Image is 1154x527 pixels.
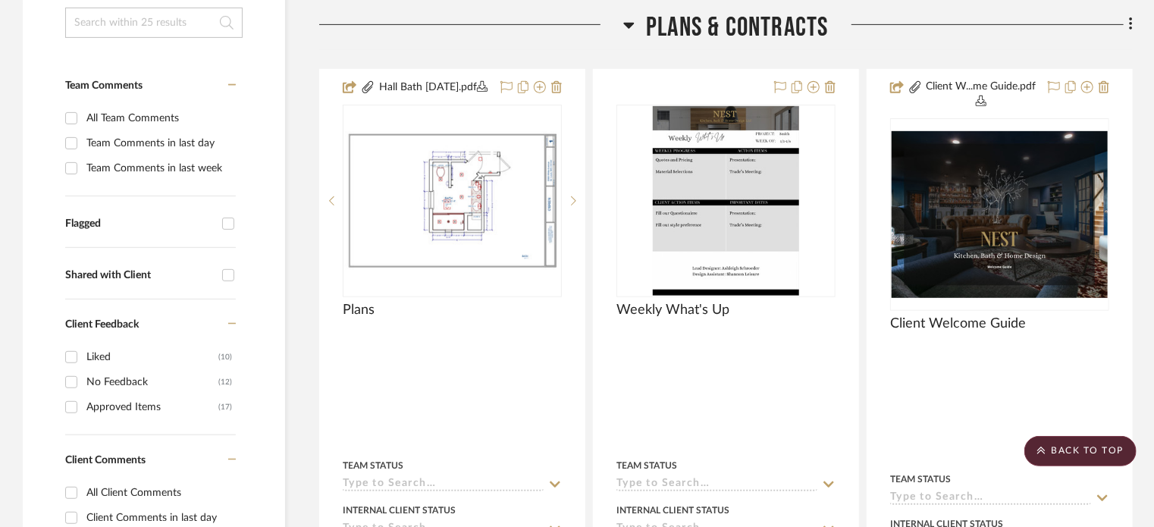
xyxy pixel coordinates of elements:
div: Approved Items [86,395,218,419]
span: Client Comments [65,455,146,466]
input: Type to Search… [616,478,817,492]
input: Search within 25 results [65,8,243,38]
img: Client Welcome Guide [892,131,1108,298]
div: 0 [343,105,561,296]
input: Type to Search… [343,478,544,492]
div: Shared with Client [65,269,215,282]
div: Liked [86,345,218,369]
div: (12) [218,370,232,394]
div: All Team Comments [86,106,232,130]
span: Client Welcome Guide [890,315,1026,332]
div: (17) [218,395,232,419]
scroll-to-top-button: BACK TO TOP [1024,436,1137,466]
span: Client Feedback [65,319,139,330]
div: Team Comments in last day [86,131,232,155]
div: Internal Client Status [616,503,729,517]
div: Team Status [616,459,677,472]
input: Type to Search… [890,491,1091,506]
div: All Client Comments [86,481,232,505]
span: Team Comments [65,80,143,91]
div: No Feedback [86,370,218,394]
div: Team Comments in last week [86,156,232,180]
span: Weekly What's Up [616,302,729,318]
div: Internal Client Status [343,503,456,517]
span: Plans [343,302,375,318]
span: Plans & Contracts [646,11,828,44]
img: Plans [344,131,560,271]
button: Client W...me Guide.pdf [923,79,1039,111]
div: Team Status [343,459,403,472]
div: Team Status [890,472,951,486]
div: (10) [218,345,232,369]
div: Flagged [65,218,215,231]
button: Hall Bath [DATE].pdf [375,79,491,97]
img: Weekly What's Up [653,106,799,296]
